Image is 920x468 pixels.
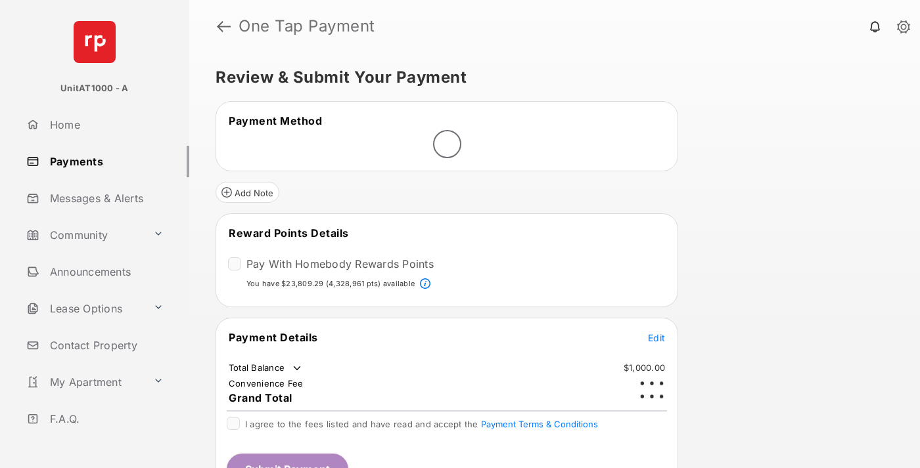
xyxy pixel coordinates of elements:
span: Payment Method [229,114,322,127]
label: Pay With Homebody Rewards Points [246,257,434,270]
a: Home [21,109,189,140]
a: Payments [21,146,189,177]
a: Contact Property [21,330,189,361]
strong: One Tap Payment [239,18,375,34]
h5: Review & Submit Your Payment [216,70,883,85]
button: Edit [648,331,665,344]
span: I agree to the fees listed and have read and accept the [245,419,598,429]
td: Convenience Fee [228,377,304,389]
button: Add Note [216,182,279,203]
p: You have $23,809.29 (4,328,961 pts) available [246,278,415,289]
td: Total Balance [228,362,304,375]
a: My Apartment [21,366,148,398]
a: Announcements [21,256,189,287]
span: Payment Details [229,331,318,344]
span: Grand Total [229,391,292,404]
span: Reward Points Details [229,226,349,240]
button: I agree to the fees listed and have read and accept the [481,419,598,429]
span: Edit [648,332,665,343]
img: svg+xml;base64,PHN2ZyB4bWxucz0iaHR0cDovL3d3dy53My5vcmcvMjAwMC9zdmciIHdpZHRoPSI2NCIgaGVpZ2h0PSI2NC... [74,21,116,63]
a: Community [21,219,148,251]
p: UnitAT1000 - A [60,82,128,95]
a: Messages & Alerts [21,182,189,214]
a: F.A.Q. [21,403,189,435]
a: Lease Options [21,293,148,324]
td: $1,000.00 [623,362,666,373]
